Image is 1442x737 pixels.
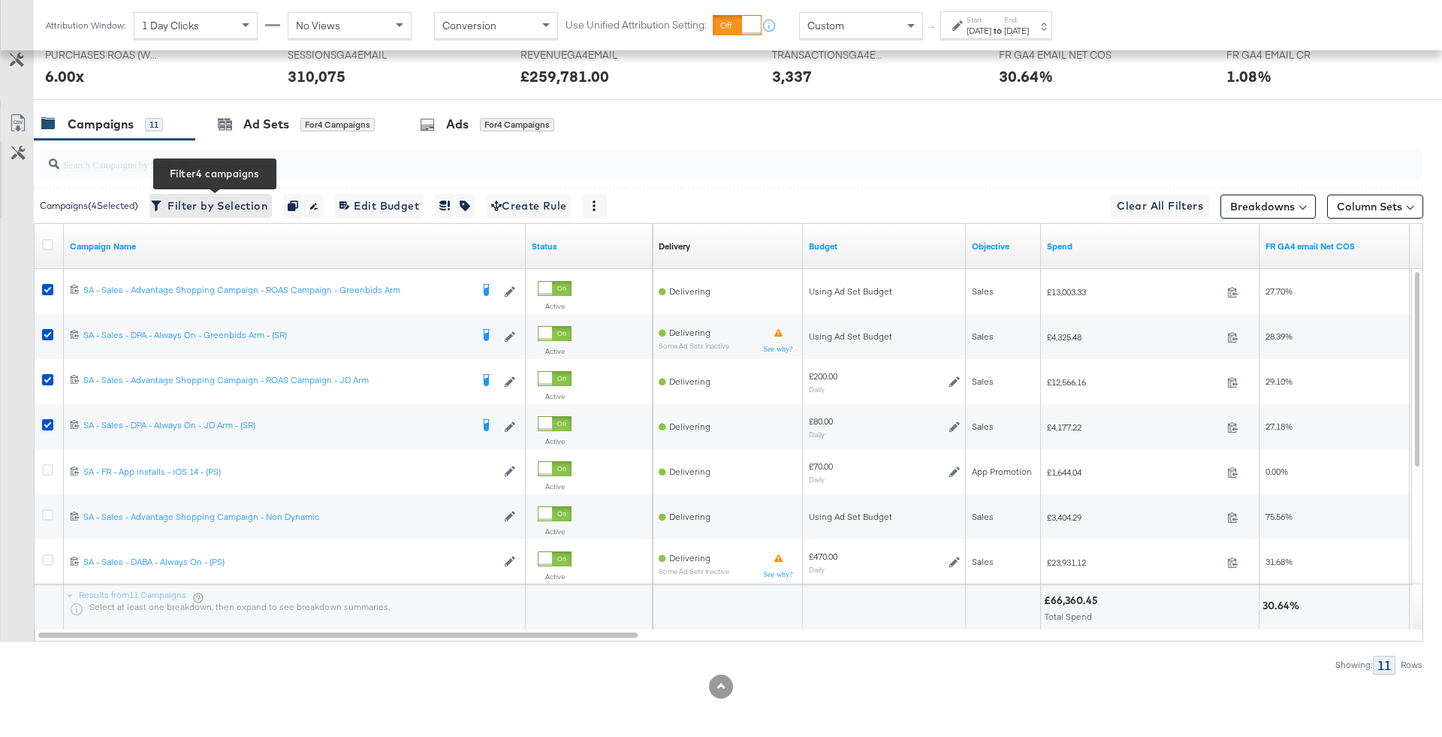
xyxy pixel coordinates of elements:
[70,240,520,252] a: Your campaign name.
[1266,556,1293,567] span: 31.68%
[1266,466,1288,477] span: 0.00%
[809,370,837,382] div: £200.00
[669,511,710,522] span: Delivering
[1335,660,1373,670] div: Showing:
[809,475,825,484] sub: Daily
[83,556,496,569] a: SA - Sales - DABA - Always On - (PS)
[809,430,825,439] sub: Daily
[972,556,994,567] span: Sales
[1220,195,1316,219] button: Breakdowns
[1047,240,1253,252] a: The total amount spent to date.
[149,194,272,218] button: Filter by SelectionFilter4 campaigns
[1047,467,1221,478] span: £1,644.04
[1266,421,1293,432] span: 27.18%
[1111,195,1209,219] button: Clear All Filters
[243,116,289,133] div: Ad Sets
[972,240,1035,252] a: Your campaign's objective.
[538,482,572,491] label: Active
[83,511,496,524] a: SA - Sales - Advantage Shopping Campaign - Non Dynamic
[538,346,572,356] label: Active
[1117,197,1203,216] span: Clear All Filters
[809,461,833,473] div: £70.00
[1266,285,1293,297] span: 27.70%
[68,116,134,133] div: Campaigns
[669,466,710,477] span: Delivering
[1266,240,1404,252] a: FR GA4 Net COS
[972,376,994,387] span: Sales
[288,48,400,62] span: SESSIONSGA4EMAIL
[669,552,710,563] span: Delivering
[83,419,470,431] div: SA - Sales - DPA - Always On - JD Arm - (SR)
[1004,15,1029,25] label: End:
[442,19,496,32] span: Conversion
[83,419,470,434] a: SA - Sales - DPA - Always On - JD Arm - (SR)
[1266,511,1293,522] span: 75.56%
[538,527,572,536] label: Active
[45,20,126,31] div: Attribution Window:
[83,374,470,389] a: SA - Sales - Advantage Shopping Campaign - ROAS Campaign - JD Arm
[659,567,729,575] sub: Some Ad Sets Inactive
[659,342,729,350] sub: Some Ad Sets Inactive
[669,285,710,297] span: Delivering
[487,194,572,218] button: Create Rule
[1044,594,1103,608] div: £66,360.45
[1045,611,1092,622] span: Total Spend
[999,48,1112,62] span: FR GA4 EMAIL NET COS
[154,197,267,216] span: Filter by Selection
[967,15,991,25] label: Start:
[659,240,690,252] a: Reflects the ability of your Ad Campaign to achieve delivery based on ad states, schedule and bud...
[1047,376,1221,388] span: £12,566.16
[809,331,960,343] div: Using Ad Set Budget
[491,197,567,216] span: Create Rule
[566,18,707,32] label: Use Unified Attribution Setting:
[1047,286,1221,298] span: £13,003.33
[972,466,1032,477] span: App Promotion
[972,331,994,342] span: Sales
[1047,331,1221,343] span: £4,325.48
[772,48,885,62] span: TRANSACTIONSGA4EMAIL
[809,415,833,427] div: £80.00
[300,118,375,131] div: for 4 Campaigns
[83,374,470,386] div: SA - Sales - Advantage Shopping Campaign - ROAS Campaign - JD Arm
[1047,421,1221,433] span: £4,177.22
[288,65,345,87] div: 310,075
[520,65,609,87] div: £259,781.00
[83,284,470,299] a: SA - Sales - Advantage Shopping Campaign - ROAS Campaign - Greenbids Arm
[1004,25,1029,37] div: [DATE]
[83,466,496,479] a: SA - FR - App installs - iOS 14 - (PS)
[809,551,837,563] div: £470.00
[772,65,812,87] div: 3,337
[1400,660,1423,670] div: Rows
[142,19,199,32] span: 1 Day Clicks
[532,240,647,252] a: Shows the current state of your Ad Campaign.
[1266,331,1293,342] span: 28.39%
[1047,512,1221,523] span: £3,404.29
[999,65,1053,87] div: 30.64%
[59,143,1296,173] input: Search Campaigns by Name, ID or Objective
[538,391,572,401] label: Active
[335,194,424,218] button: Edit Budget
[538,572,572,581] label: Active
[967,25,991,37] div: [DATE]
[809,565,825,574] sub: Daily
[296,19,340,32] span: No Views
[45,65,84,87] div: 6.00x
[972,511,994,522] span: Sales
[991,25,1004,36] strong: to
[925,26,939,31] span: ↑
[809,511,960,523] div: Using Ad Set Budget
[1226,65,1272,87] div: 1.08%
[809,240,960,252] a: The maximum amount you're willing to spend on your ads, on average each day or over the lifetime ...
[1266,376,1293,387] span: 29.10%
[520,48,633,62] span: REVENUEGA4EMAIL
[45,48,158,62] span: PURCHASES ROAS (WEBSITE EVENTS)
[972,421,994,432] span: Sales
[446,116,469,133] div: Ads
[83,284,470,296] div: SA - Sales - Advantage Shopping Campaign - ROAS Campaign - Greenbids Arm
[669,327,710,338] span: Delivering
[83,329,470,341] div: SA - Sales - DPA - Always On - Greenbids Arm - (SR)
[1327,195,1423,219] button: Column Sets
